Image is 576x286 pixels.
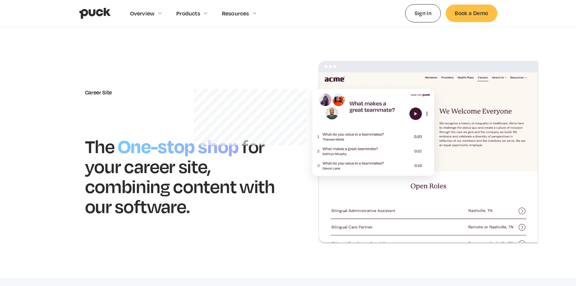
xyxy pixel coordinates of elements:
h1: The [85,135,115,157]
a: Sign In [405,4,441,22]
div: Products [176,10,200,17]
h1: One-stop shop [115,132,242,158]
a: Book a Demo [446,5,497,22]
h1: for your career site, combining content with our software. [85,135,275,217]
div: Resources [222,10,249,17]
div: Career Site [85,89,276,96]
div: Overview [130,10,155,17]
